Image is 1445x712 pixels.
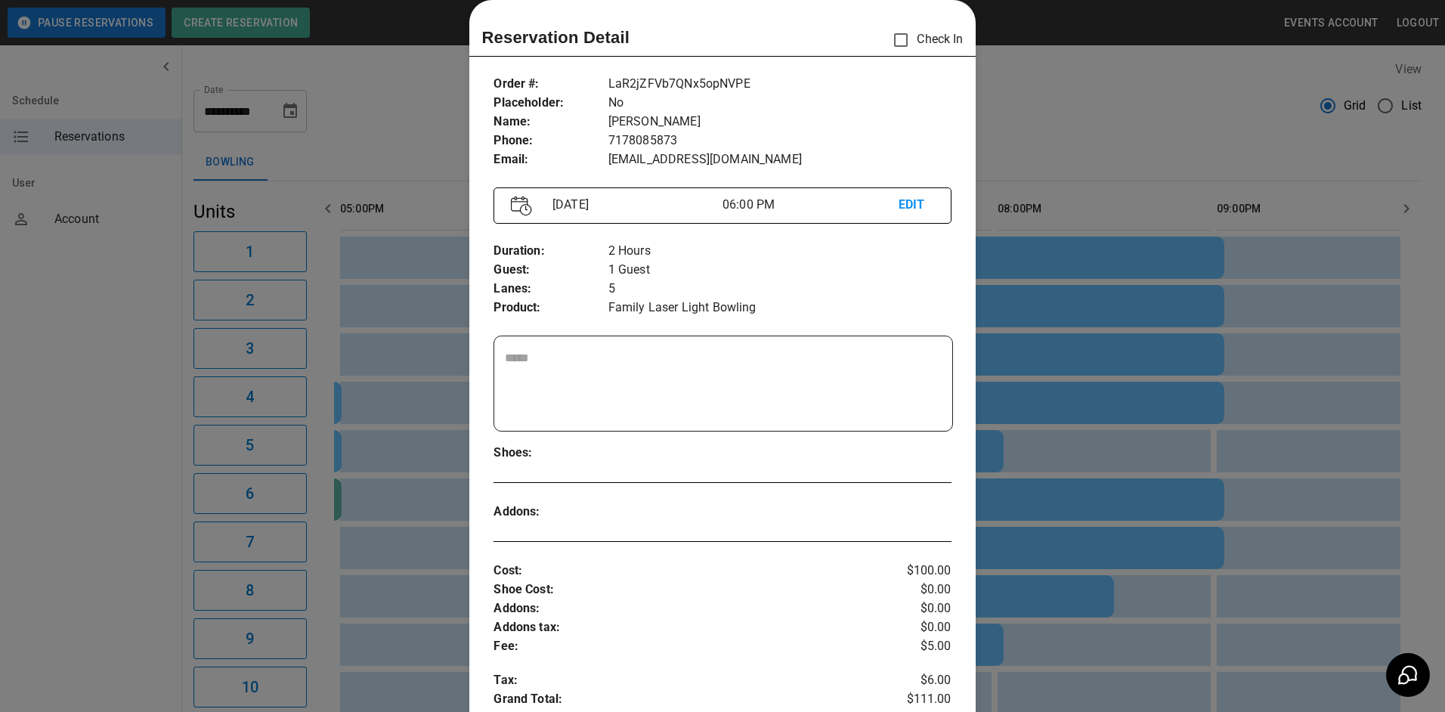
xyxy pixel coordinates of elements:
[494,242,608,261] p: Duration :
[494,113,608,132] p: Name :
[875,599,951,618] p: $0.00
[494,580,874,599] p: Shoe Cost :
[494,299,608,317] p: Product :
[494,150,608,169] p: Email :
[608,280,951,299] p: 5
[608,242,951,261] p: 2 Hours
[494,94,608,113] p: Placeholder :
[608,132,951,150] p: 7178085873
[608,94,951,113] p: No
[875,580,951,599] p: $0.00
[511,196,532,216] img: Vector
[494,261,608,280] p: Guest :
[494,562,874,580] p: Cost :
[546,196,722,214] p: [DATE]
[608,113,951,132] p: [PERSON_NAME]
[494,599,874,618] p: Addons :
[494,618,874,637] p: Addons tax :
[722,196,899,214] p: 06:00 PM
[494,671,874,690] p: Tax :
[494,132,608,150] p: Phone :
[494,637,874,656] p: Fee :
[494,444,608,463] p: Shoes :
[885,24,963,56] p: Check In
[899,196,934,215] p: EDIT
[608,261,951,280] p: 1 Guest
[875,618,951,637] p: $0.00
[494,503,608,522] p: Addons :
[494,75,608,94] p: Order # :
[875,562,951,580] p: $100.00
[875,637,951,656] p: $5.00
[608,150,951,169] p: [EMAIL_ADDRESS][DOMAIN_NAME]
[875,671,951,690] p: $6.00
[608,299,951,317] p: Family Laser Light Bowling
[481,25,630,50] p: Reservation Detail
[608,75,951,94] p: LaR2jZFVb7QNx5opNVPE
[494,280,608,299] p: Lanes :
